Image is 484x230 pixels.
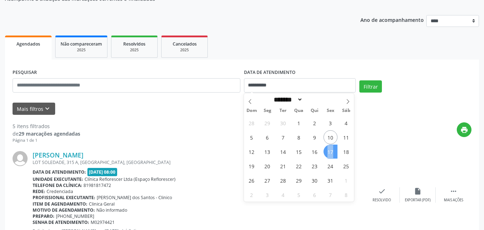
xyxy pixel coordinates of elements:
span: 81981817472 [83,182,111,188]
span: Não informado [96,207,127,213]
i: keyboard_arrow_down [43,105,51,113]
span: Outubro 22, 2025 [292,159,306,173]
span: Novembro 1, 2025 [339,173,353,187]
span: Outubro 4, 2025 [339,116,353,130]
b: Rede: [33,188,45,194]
span: Novembro 7, 2025 [324,188,337,202]
span: Outubro 31, 2025 [324,173,337,187]
p: Ano de acompanhamento [360,15,424,24]
span: Outubro 19, 2025 [245,159,259,173]
div: Resolvido [373,198,391,203]
span: Outubro 23, 2025 [308,159,322,173]
span: Dom [244,108,260,113]
i: check [378,187,386,195]
strong: 29 marcações agendadas [19,130,80,137]
span: Outubro 1, 2025 [292,116,306,130]
button: print [457,122,471,137]
span: Outubro 2, 2025 [308,116,322,130]
span: Outubro 21, 2025 [276,159,290,173]
span: Resolvidos [123,41,145,47]
span: Outubro 12, 2025 [245,145,259,159]
span: Sáb [338,108,354,113]
span: [PERSON_NAME] dos Santos - Clinico [97,194,172,201]
span: Outubro 11, 2025 [339,130,353,144]
span: Qua [291,108,307,113]
b: Unidade executante: [33,176,83,182]
a: [PERSON_NAME] [33,151,83,159]
span: Outubro 7, 2025 [276,130,290,144]
span: M02974421 [91,219,115,225]
i: print [460,126,468,134]
div: 2025 [61,47,102,53]
div: LOT SOLEDADE, 315 A, [GEOGRAPHIC_DATA], [GEOGRAPHIC_DATA] [33,159,364,165]
span: Agendados [16,41,40,47]
button: Mais filtroskeyboard_arrow_down [13,103,55,115]
select: Month [272,96,303,103]
label: DATA DE ATENDIMENTO [244,67,296,78]
span: Novembro 6, 2025 [308,188,322,202]
span: Outubro 20, 2025 [260,159,274,173]
span: Outubro 30, 2025 [308,173,322,187]
span: Outubro 27, 2025 [260,173,274,187]
span: Clínica Reflorescer Ltda (Espaço Reflorescer) [85,176,176,182]
span: Outubro 9, 2025 [308,130,322,144]
span: Outubro 8, 2025 [292,130,306,144]
span: Setembro 28, 2025 [245,116,259,130]
span: Outubro 10, 2025 [324,130,337,144]
input: Year [303,96,326,103]
span: Clinica Geral [89,201,115,207]
b: Senha de atendimento: [33,219,89,225]
b: Preparo: [33,213,54,219]
b: Item de agendamento: [33,201,87,207]
span: Qui [307,108,322,113]
span: Novembro 5, 2025 [292,188,306,202]
span: Ter [275,108,291,113]
span: Setembro 30, 2025 [276,116,290,130]
b: Motivo de agendamento: [33,207,95,213]
span: Novembro 8, 2025 [339,188,353,202]
b: Telefone da clínica: [33,182,82,188]
span: Outubro 16, 2025 [308,145,322,159]
div: Exportar (PDF) [405,198,431,203]
span: Outubro 17, 2025 [324,145,337,159]
span: Outubro 25, 2025 [339,159,353,173]
i: insert_drive_file [414,187,422,195]
span: Novembro 2, 2025 [245,188,259,202]
span: Sex [322,108,338,113]
span: Seg [259,108,275,113]
span: Outubro 6, 2025 [260,130,274,144]
div: Página 1 de 1 [13,137,80,144]
b: Data de atendimento: [33,169,86,175]
button: Filtrar [359,80,382,93]
div: de [13,130,80,137]
span: Outubro 15, 2025 [292,145,306,159]
span: [DATE] 08:00 [87,168,118,176]
span: Não compareceram [61,41,102,47]
div: Mais ações [444,198,463,203]
span: Outubro 24, 2025 [324,159,337,173]
span: Outubro 18, 2025 [339,145,353,159]
img: img [13,151,28,166]
span: Outubro 5, 2025 [245,130,259,144]
span: Setembro 29, 2025 [260,116,274,130]
span: Novembro 3, 2025 [260,188,274,202]
span: Outubro 14, 2025 [276,145,290,159]
span: Outubro 13, 2025 [260,145,274,159]
span: Outubro 28, 2025 [276,173,290,187]
label: PESQUISAR [13,67,37,78]
span: Outubro 26, 2025 [245,173,259,187]
span: Credenciada [47,188,73,194]
span: Outubro 3, 2025 [324,116,337,130]
b: Profissional executante: [33,194,95,201]
span: Novembro 4, 2025 [276,188,290,202]
i:  [450,187,457,195]
div: 2025 [167,47,202,53]
span: Cancelados [173,41,197,47]
div: 5 itens filtrados [13,122,80,130]
span: Outubro 29, 2025 [292,173,306,187]
span: [PHONE_NUMBER] [56,213,94,219]
div: 2025 [116,47,152,53]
